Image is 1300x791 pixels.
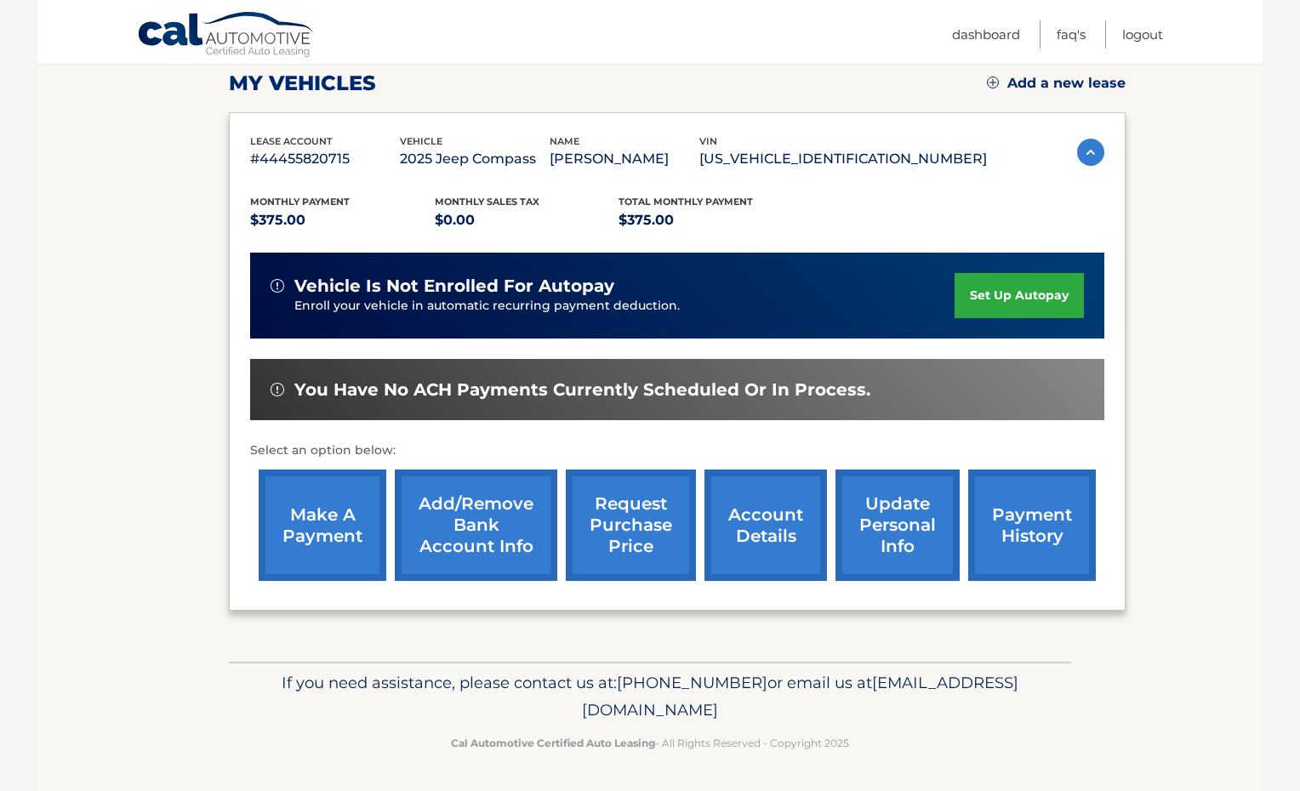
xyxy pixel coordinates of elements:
[250,441,1104,461] p: Select an option below:
[952,20,1020,48] a: Dashboard
[704,469,827,581] a: account details
[250,208,435,232] p: $375.00
[400,135,442,147] span: vehicle
[582,673,1018,720] span: [EMAIL_ADDRESS][DOMAIN_NAME]
[240,734,1060,752] p: - All Rights Reserved - Copyright 2025
[435,196,539,208] span: Monthly sales Tax
[1122,20,1163,48] a: Logout
[395,469,557,581] a: Add/Remove bank account info
[987,77,999,88] img: add.svg
[400,147,550,171] p: 2025 Jeep Compass
[271,279,284,293] img: alert-white.svg
[451,737,655,749] strong: Cal Automotive Certified Auto Leasing
[1057,20,1086,48] a: FAQ's
[250,147,400,171] p: #44455820715
[955,273,1084,318] a: set up autopay
[240,669,1060,724] p: If you need assistance, please contact us at: or email us at
[550,135,579,147] span: name
[619,208,803,232] p: $375.00
[619,196,753,208] span: Total Monthly Payment
[550,147,699,171] p: [PERSON_NAME]
[617,673,767,692] span: [PHONE_NUMBER]
[229,71,376,96] h2: my vehicles
[271,383,284,396] img: alert-white.svg
[137,11,316,60] a: Cal Automotive
[435,208,619,232] p: $0.00
[699,147,987,171] p: [US_VEHICLE_IDENTIFICATION_NUMBER]
[294,276,614,297] span: vehicle is not enrolled for autopay
[250,135,333,147] span: lease account
[250,196,350,208] span: Monthly Payment
[259,469,386,581] a: make a payment
[1077,139,1104,166] img: accordion-active.svg
[699,135,717,147] span: vin
[968,469,1096,581] a: payment history
[294,297,955,316] p: Enroll your vehicle in automatic recurring payment deduction.
[294,379,870,401] span: You have no ACH payments currently scheduled or in process.
[835,469,960,581] a: update personal info
[987,75,1126,92] a: Add a new lease
[566,469,696,581] a: request purchase price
